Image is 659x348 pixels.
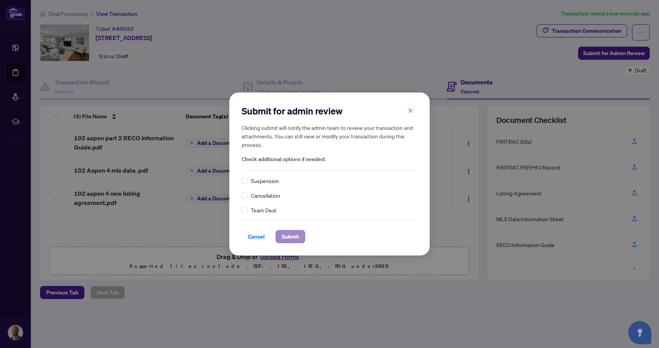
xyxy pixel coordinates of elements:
button: Cancel [242,230,271,243]
span: close [408,108,413,113]
button: Submit [276,230,305,243]
span: Cancel [248,230,265,243]
button: Open asap [628,321,651,344]
h5: Clicking submit will notify the admin team to review your transaction and attachments. You can st... [242,123,417,149]
span: Team Deal [251,206,276,214]
span: Suspension [251,177,279,185]
span: Check additional options if needed: [242,155,417,164]
span: Cancellation [251,191,280,200]
span: Submit [282,230,299,243]
h2: Submit for admin review [242,105,417,117]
